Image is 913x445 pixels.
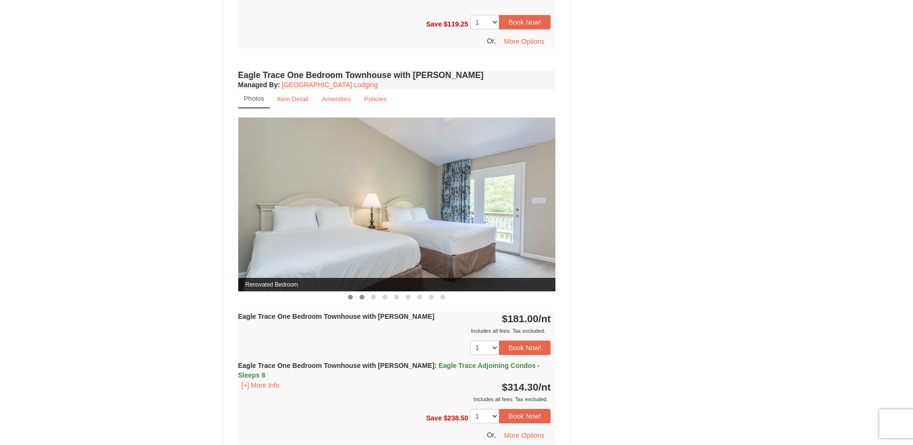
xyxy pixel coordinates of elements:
[364,95,386,103] small: Policies
[498,428,551,443] button: More Options
[499,409,551,423] button: Book Now!
[539,313,551,324] span: /nt
[358,90,393,108] a: Policies
[238,90,270,108] a: Photos
[238,81,278,89] span: Managed By
[244,95,264,102] small: Photos
[238,326,551,336] div: Includes all fees. Tax excluded.
[444,414,468,422] span: $238.50
[238,313,435,320] strong: Eagle Trace One Bedroom Townhouse with [PERSON_NAME]
[238,362,540,379] span: Eagle Trace Adjoining Condos - Sleeps 8
[316,90,357,108] a: Amenities
[271,90,315,108] a: Item Detail
[499,15,551,29] button: Book Now!
[499,340,551,355] button: Book Now!
[435,362,437,369] span: :
[502,381,539,393] span: $314.30
[238,81,280,89] strong: :
[426,414,442,422] span: Save
[487,37,496,45] span: Or,
[322,95,351,103] small: Amenities
[277,95,309,103] small: Item Detail
[487,431,496,439] span: Or,
[444,20,468,27] span: $119.25
[238,70,556,80] h4: Eagle Trace One Bedroom Townhouse with [PERSON_NAME]
[238,380,283,391] button: [+] More Info
[282,81,378,89] a: [GEOGRAPHIC_DATA] Lodging
[539,381,551,393] span: /nt
[238,278,556,291] span: Renovated Bedroom
[238,394,551,404] div: Includes all fees. Tax excluded.
[498,34,551,49] button: More Options
[238,362,540,379] strong: Eagle Trace One Bedroom Townhouse with [PERSON_NAME]
[238,118,556,291] img: Renovated Bedroom
[502,313,551,324] strong: $181.00
[426,20,442,27] span: Save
